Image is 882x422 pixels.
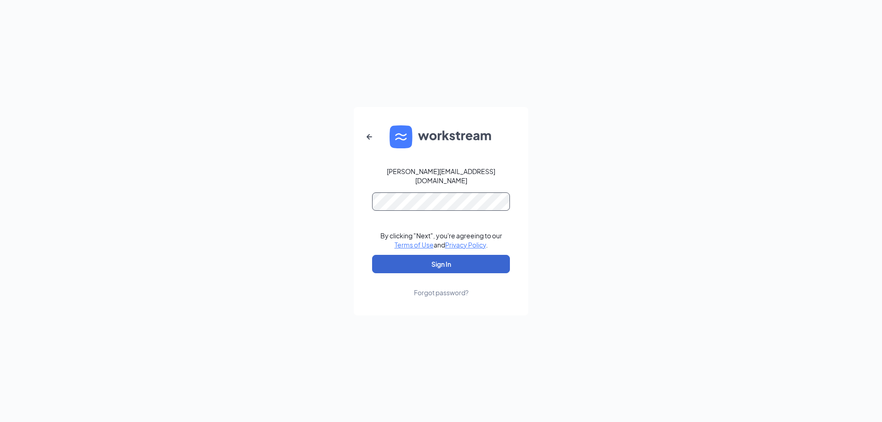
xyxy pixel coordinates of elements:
img: WS logo and Workstream text [390,125,492,148]
div: By clicking "Next", you're agreeing to our and . [380,231,502,249]
button: Sign In [372,255,510,273]
a: Privacy Policy [445,241,486,249]
a: Forgot password? [414,273,469,297]
a: Terms of Use [395,241,434,249]
div: Forgot password? [414,288,469,297]
svg: ArrowLeftNew [364,131,375,142]
button: ArrowLeftNew [358,126,380,148]
div: [PERSON_NAME][EMAIL_ADDRESS][DOMAIN_NAME] [372,167,510,185]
